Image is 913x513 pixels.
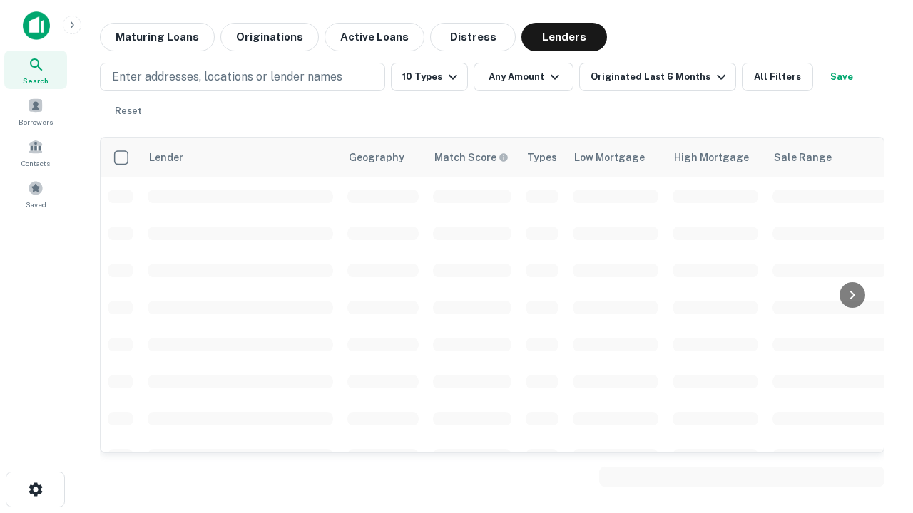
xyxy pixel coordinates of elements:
div: Lender [149,149,183,166]
span: Borrowers [19,116,53,128]
span: Saved [26,199,46,210]
a: Borrowers [4,92,67,130]
span: Contacts [21,157,50,169]
button: Lenders [521,23,607,51]
th: Low Mortgage [566,138,665,177]
p: Enter addresses, locations or lender names [112,68,342,85]
div: Low Mortgage [574,149,645,166]
th: Sale Range [765,138,894,177]
button: Maturing Loans [100,23,215,51]
div: Originated Last 6 Months [591,68,730,85]
button: Active Loans [325,23,424,51]
iframe: Chat Widget [842,399,913,467]
th: Types [519,138,566,177]
div: Geography [349,149,404,166]
a: Contacts [4,133,67,172]
button: Any Amount [474,63,573,91]
button: Originated Last 6 Months [579,63,736,91]
button: All Filters [742,63,813,91]
div: Sale Range [774,149,832,166]
th: Geography [340,138,426,177]
a: Saved [4,175,67,213]
div: Capitalize uses an advanced AI algorithm to match your search with the best lender. The match sco... [434,150,509,165]
button: Reset [106,97,151,125]
div: High Mortgage [674,149,749,166]
div: Types [527,149,557,166]
a: Search [4,51,67,89]
button: Enter addresses, locations or lender names [100,63,385,91]
button: Distress [430,23,516,51]
h6: Match Score [434,150,506,165]
img: capitalize-icon.png [23,11,50,40]
th: Lender [141,138,340,177]
th: Capitalize uses an advanced AI algorithm to match your search with the best lender. The match sco... [426,138,519,177]
button: 10 Types [391,63,468,91]
th: High Mortgage [665,138,765,177]
span: Search [23,75,49,86]
button: Save your search to get updates of matches that match your search criteria. [819,63,864,91]
button: Originations [220,23,319,51]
